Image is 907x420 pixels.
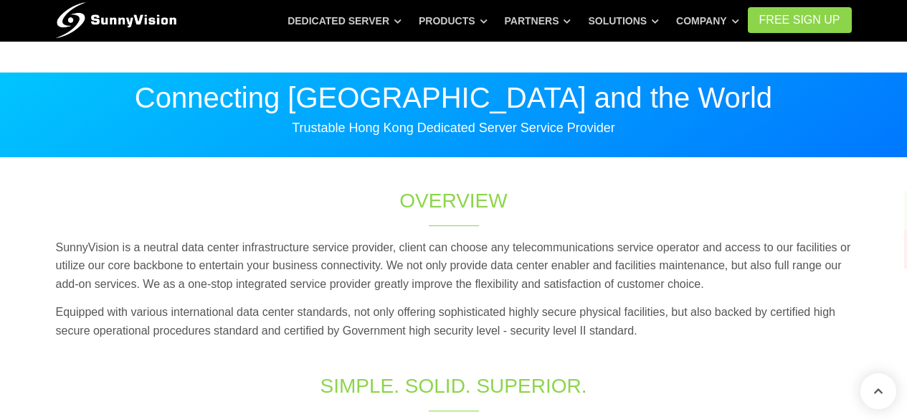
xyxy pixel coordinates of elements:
[56,83,852,112] p: Connecting [GEOGRAPHIC_DATA] and the World
[419,8,488,34] a: Products
[505,8,571,34] a: Partners
[215,187,693,215] h1: Overview
[56,303,852,340] p: Equipped with various international data center standards, not only offering sophisticated highly...
[56,119,852,136] p: Trustable Hong Kong Dedicated Server Service Provider
[288,8,402,34] a: Dedicated Server
[215,372,693,400] h1: Simple. Solid. Superior.
[748,7,852,33] a: FREE Sign Up
[56,238,852,294] p: SunnyVision is a neutral data center infrastructure service provider, client can choose any telec...
[588,8,659,34] a: Solutions
[676,8,739,34] a: Company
